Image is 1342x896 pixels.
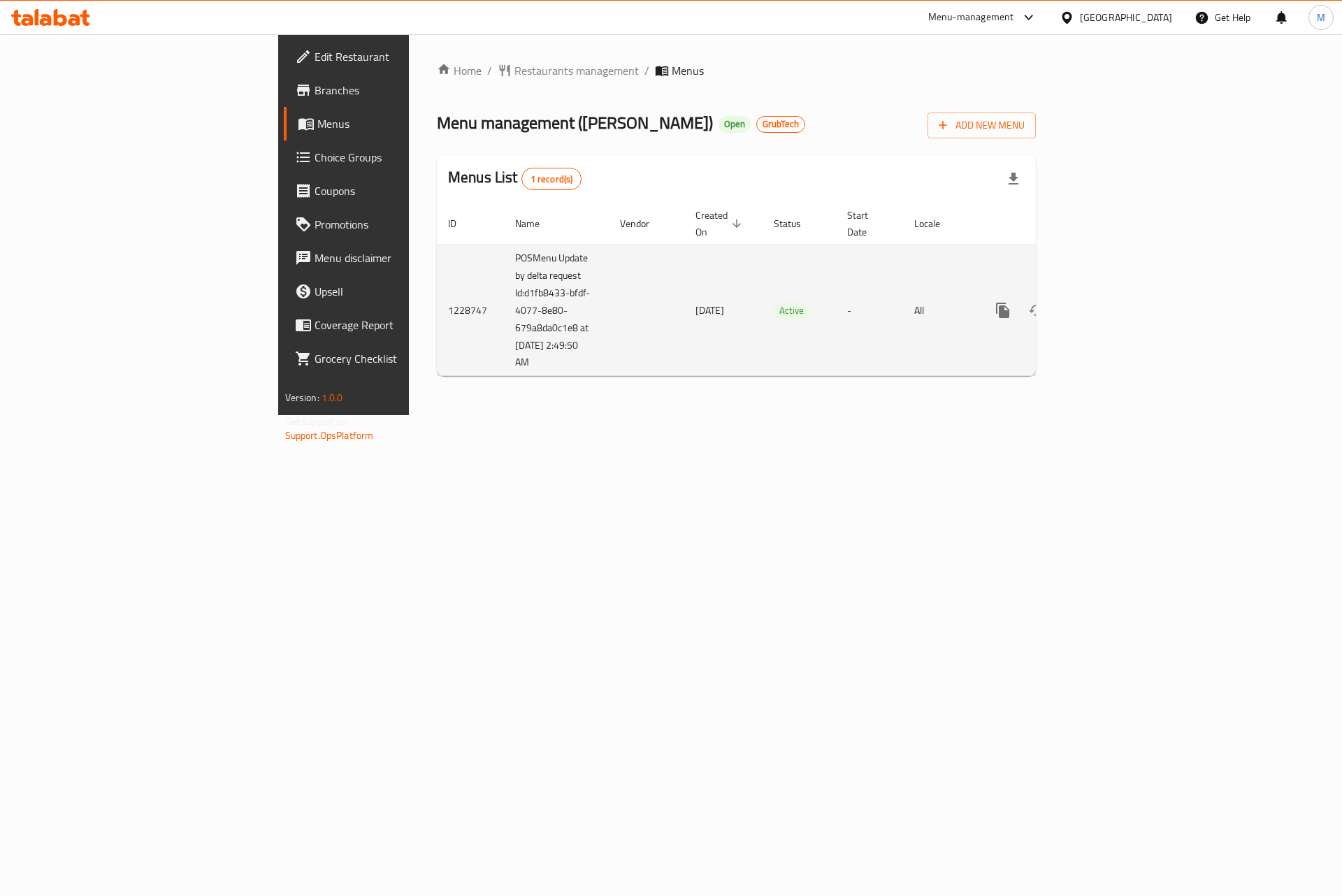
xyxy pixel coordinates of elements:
div: Export file [997,162,1030,196]
span: Add New Menu [939,117,1025,134]
nav: breadcrumb [437,62,1036,79]
span: Name [515,215,558,232]
span: ID [448,215,475,232]
span: Coverage Report [315,317,491,333]
div: Menu-management [928,9,1014,26]
div: Open [719,116,751,133]
span: Open [719,118,751,130]
li: / [644,62,649,79]
span: Status [774,215,819,232]
button: Change Status [1020,294,1053,327]
th: Actions [975,203,1132,245]
span: Start Date [847,207,886,240]
span: Grocery Checklist [315,350,491,367]
span: Locale [914,215,958,232]
a: Menus [284,107,503,140]
span: Upsell [315,283,491,300]
span: Menu disclaimer [315,250,491,266]
td: POSMenu Update by delta request Id:d1fb8433-bfdf-4077-8e80-679a8da0c1e8 at [DATE] 2:49:50 AM [504,245,609,376]
span: [DATE] [695,301,724,319]
a: Promotions [284,208,503,241]
div: Active [774,303,809,319]
div: [GEOGRAPHIC_DATA] [1080,10,1172,25]
span: 1 record(s) [522,173,582,186]
a: Coupons [284,174,503,208]
h2: Menus List [448,167,582,190]
span: GrubTech [757,118,805,130]
a: Grocery Checklist [284,342,503,375]
span: Vendor [620,215,668,232]
span: M [1317,10,1325,25]
a: Support.OpsPlatform [285,426,374,445]
a: Choice Groups [284,140,503,174]
a: Edit Restaurant [284,40,503,73]
span: 1.0.0 [322,389,343,407]
span: Restaurants management [514,62,639,79]
span: Coupons [315,182,491,199]
button: more [986,294,1020,327]
span: Created On [695,207,746,240]
a: Upsell [284,275,503,308]
td: All [903,245,975,376]
span: Branches [315,82,491,99]
span: Version: [285,389,319,407]
span: Get support on: [285,412,349,431]
a: Branches [284,73,503,107]
span: Edit Restaurant [315,48,491,65]
table: enhanced table [437,203,1132,377]
span: Menus [672,62,704,79]
span: Menus [317,115,491,132]
span: Choice Groups [315,149,491,166]
span: Promotions [315,216,491,233]
a: Menu disclaimer [284,241,503,275]
button: Add New Menu [928,113,1036,138]
td: - [836,245,903,376]
a: Restaurants management [498,62,639,79]
span: Menu management ( [PERSON_NAME] ) [437,107,713,138]
span: Active [774,303,809,319]
a: Coverage Report [284,308,503,342]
